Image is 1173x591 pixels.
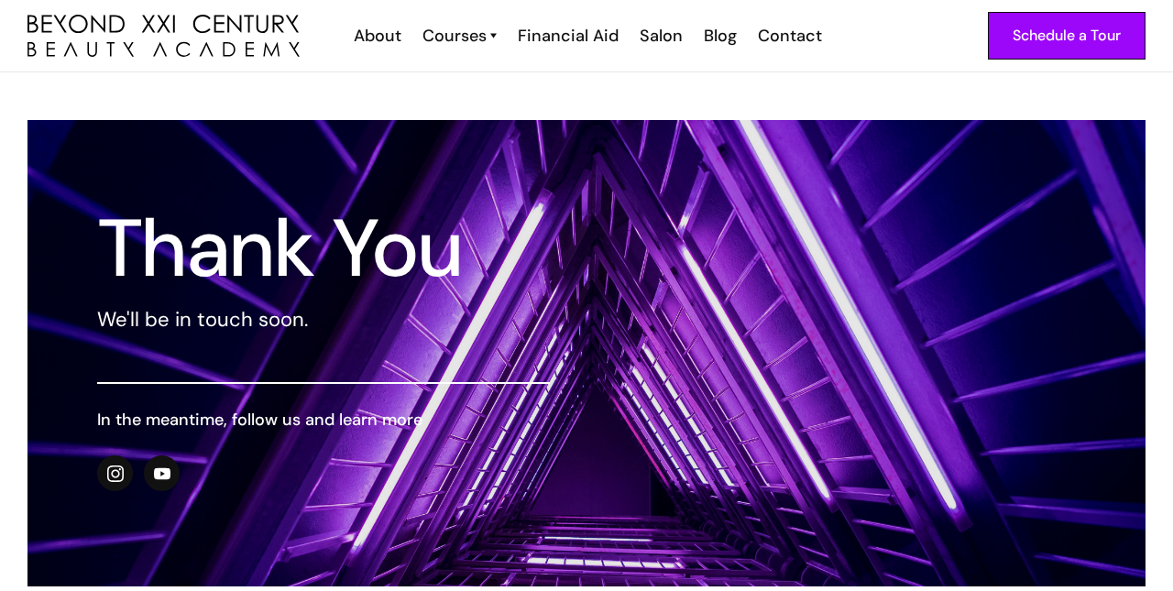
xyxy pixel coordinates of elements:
div: Blog [704,24,737,48]
div: Financial Aid [518,24,619,48]
a: home [27,15,300,58]
a: Salon [628,24,692,48]
a: Courses [422,24,497,48]
p: We'll be in touch soon. [97,305,550,334]
img: beyond 21st century beauty academy logo [27,15,300,58]
h6: In the meantime, follow us and learn more [97,408,550,432]
div: Courses [422,24,487,48]
div: About [354,24,401,48]
a: Contact [746,24,831,48]
a: Schedule a Tour [988,12,1146,60]
a: About [342,24,411,48]
a: Blog [692,24,746,48]
h1: Thank You [97,215,550,281]
div: Schedule a Tour [1013,24,1121,48]
div: Contact [758,24,822,48]
a: Financial Aid [506,24,628,48]
div: Salon [640,24,683,48]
